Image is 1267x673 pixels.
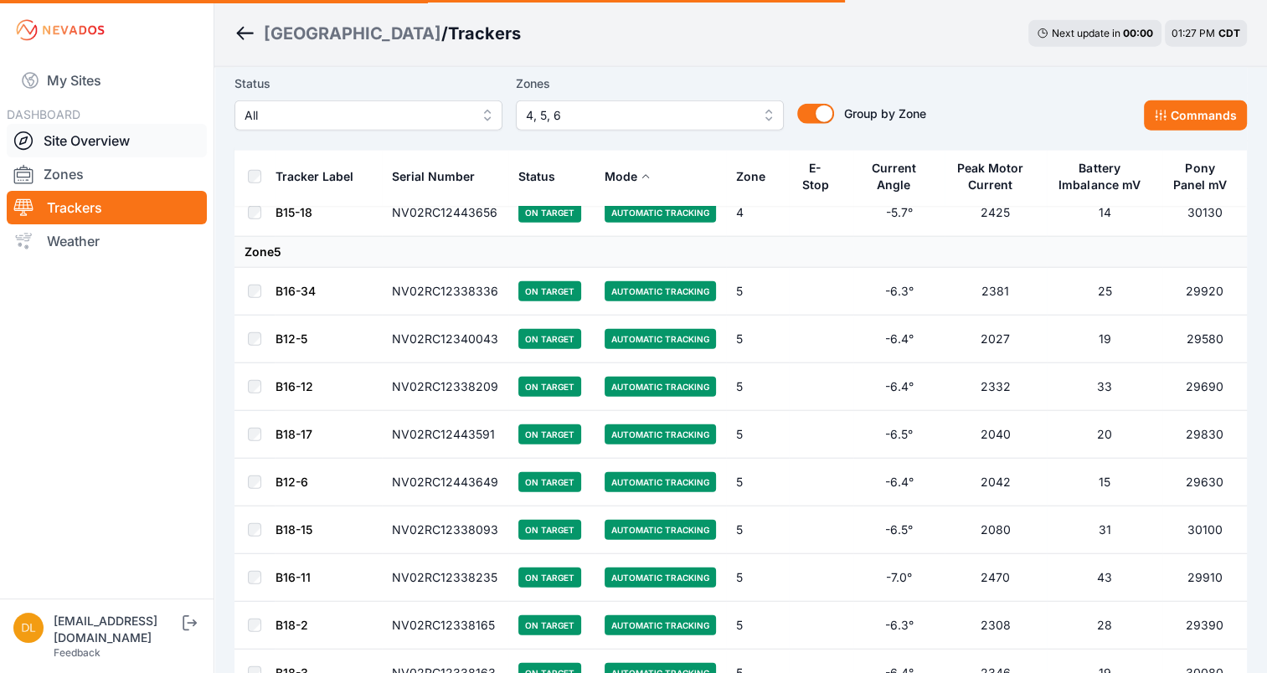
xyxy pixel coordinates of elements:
[276,618,308,632] a: B18-2
[382,268,508,316] td: NV02RC12338336
[1057,160,1142,193] div: Battery Imbalance mV
[945,189,1047,237] td: 2425
[1218,27,1240,39] span: CDT
[54,613,179,646] div: [EMAIL_ADDRESS][DOMAIN_NAME]
[1047,554,1163,602] td: 43
[234,100,502,131] button: All
[234,237,1247,268] td: Zone 5
[605,329,716,349] span: Automatic Tracking
[853,554,944,602] td: -7.0°
[7,157,207,191] a: Zones
[518,520,581,540] span: On Target
[7,124,207,157] a: Site Overview
[863,160,924,193] div: Current Angle
[7,107,80,121] span: DASHBOARD
[1047,506,1163,554] td: 31
[382,506,508,554] td: NV02RC12338093
[1123,27,1153,40] div: 00 : 00
[1162,363,1247,411] td: 29690
[276,157,367,197] button: Tracker Label
[526,105,750,126] span: 4, 5, 6
[853,268,944,316] td: -6.3°
[853,602,944,650] td: -6.3°
[382,554,508,602] td: NV02RC12338235
[1047,602,1163,650] td: 28
[518,329,581,349] span: On Target
[945,459,1047,506] td: 2042
[955,160,1027,193] div: Peak Motor Current
[382,411,508,459] td: NV02RC12443591
[605,281,716,301] span: Automatic Tracking
[726,459,789,506] td: 5
[945,554,1047,602] td: 2470
[13,17,107,44] img: Nevados
[853,506,944,554] td: -6.5°
[726,411,789,459] td: 5
[264,22,441,45] div: [GEOGRAPHIC_DATA]
[605,377,716,397] span: Automatic Tracking
[276,331,307,346] a: B12-5
[382,316,508,363] td: NV02RC12340043
[853,316,944,363] td: -6.4°
[276,379,313,393] a: B16-12
[726,316,789,363] td: 5
[245,105,469,126] span: All
[605,203,716,223] span: Automatic Tracking
[516,74,784,94] label: Zones
[605,568,716,588] span: Automatic Tracking
[945,506,1047,554] td: 2080
[736,168,765,185] div: Zone
[518,168,555,185] div: Status
[726,363,789,411] td: 5
[799,148,843,205] button: E-Stop
[1162,459,1247,506] td: 29630
[518,157,569,197] button: Status
[736,157,779,197] button: Zone
[518,568,581,588] span: On Target
[605,168,637,185] div: Mode
[605,520,716,540] span: Automatic Tracking
[853,459,944,506] td: -6.4°
[234,74,502,94] label: Status
[945,363,1047,411] td: 2332
[54,646,100,659] a: Feedback
[441,22,448,45] span: /
[863,148,934,205] button: Current Angle
[13,613,44,643] img: dlay@prim.com
[1047,316,1163,363] td: 19
[1162,602,1247,650] td: 29390
[276,570,311,584] a: B16-11
[1162,316,1247,363] td: 29580
[518,424,581,444] span: On Target
[276,427,312,441] a: B18-17
[1144,100,1247,131] button: Commands
[276,168,353,185] div: Tracker Label
[726,602,789,650] td: 5
[518,472,581,492] span: On Target
[1047,363,1163,411] td: 33
[726,554,789,602] td: 5
[853,189,944,237] td: -5.7°
[799,160,832,193] div: E-Stop
[955,148,1037,205] button: Peak Motor Current
[853,411,944,459] td: -6.5°
[7,60,207,100] a: My Sites
[392,157,488,197] button: Serial Number
[392,168,475,185] div: Serial Number
[605,424,716,444] span: Automatic Tracking
[605,615,716,635] span: Automatic Tracking
[1057,148,1153,205] button: Battery Imbalance mV
[382,189,508,237] td: NV02RC12443656
[945,602,1047,650] td: 2308
[605,472,716,492] span: Automatic Tracking
[516,100,784,131] button: 4, 5, 6
[605,157,651,197] button: Mode
[1047,268,1163,316] td: 25
[518,281,581,301] span: On Target
[518,377,581,397] span: On Target
[726,268,789,316] td: 5
[382,363,508,411] td: NV02RC12338209
[1172,148,1237,205] button: Pony Panel mV
[382,459,508,506] td: NV02RC12443649
[945,268,1047,316] td: 2381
